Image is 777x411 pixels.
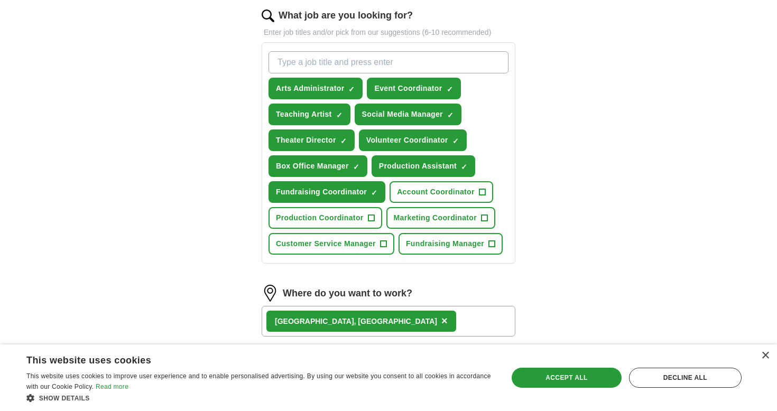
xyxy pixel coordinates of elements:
[283,286,412,301] label: Where do you want to work?
[362,109,443,120] span: Social Media Manager
[761,352,769,360] div: Close
[386,207,495,229] button: Marketing Coordinator
[629,368,742,388] div: Decline all
[394,212,477,223] span: Marketing Coordinator
[276,238,376,249] span: Customer Service Manager
[406,238,484,249] span: Fundraising Manager
[269,155,367,177] button: Box Office Manager✓
[269,129,355,151] button: Theater Director✓
[390,181,493,203] button: Account Coordinator
[26,372,491,390] span: This website uses cookies to improve user experience and to enable personalised advertising. By u...
[262,27,515,38] p: Enter job titles and/or pick from our suggestions (6-10 recommended)
[262,285,279,302] img: location.png
[262,10,274,22] img: search.png
[269,233,394,255] button: Customer Service Manager
[26,351,467,367] div: This website uses cookies
[397,186,475,198] span: Account Coordinator
[276,83,344,94] span: Arts Administrator
[461,163,467,171] span: ✓
[336,111,343,119] span: ✓
[279,8,413,23] label: What job are you looking for?
[269,181,385,203] button: Fundraising Coordinator✓
[269,104,350,125] button: Teaching Artist✓
[276,186,367,198] span: Fundraising Coordinator
[441,315,448,326] span: ×
[371,189,377,197] span: ✓
[269,78,363,99] button: Arts Administrator✓
[26,393,494,403] div: Show details
[366,135,448,146] span: Volunteer Coordinator
[379,161,457,172] span: Production Assistant
[372,155,475,177] button: Production Assistant✓
[276,212,364,223] span: Production Coordinator
[275,316,437,327] div: [GEOGRAPHIC_DATA], [GEOGRAPHIC_DATA]
[355,104,461,125] button: Social Media Manager✓
[447,85,453,94] span: ✓
[367,78,460,99] button: Event Coordinator✓
[399,233,503,255] button: Fundraising Manager
[96,383,128,390] a: Read more, opens a new window
[269,207,382,229] button: Production Coordinator
[39,395,90,402] span: Show details
[269,51,508,73] input: Type a job title and press enter
[348,85,355,94] span: ✓
[353,163,359,171] span: ✓
[512,368,622,388] div: Accept all
[276,109,332,120] span: Teaching Artist
[276,135,336,146] span: Theater Director
[374,83,442,94] span: Event Coordinator
[447,111,454,119] span: ✓
[441,313,448,329] button: ×
[276,161,349,172] span: Box Office Manager
[340,137,347,145] span: ✓
[359,129,467,151] button: Volunteer Coordinator✓
[452,137,459,145] span: ✓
